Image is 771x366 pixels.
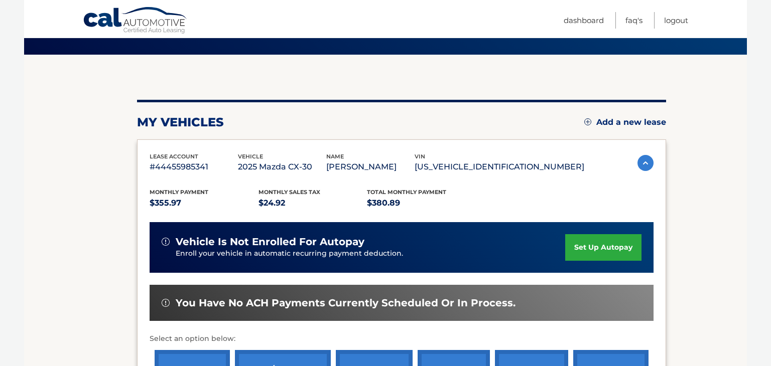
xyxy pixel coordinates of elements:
img: alert-white.svg [162,238,170,246]
a: FAQ's [625,12,642,29]
a: Dashboard [564,12,604,29]
img: accordion-active.svg [637,155,654,171]
span: vehicle is not enrolled for autopay [176,236,364,248]
p: $355.97 [150,196,259,210]
p: Select an option below: [150,333,654,345]
a: Add a new lease [584,117,666,127]
p: [PERSON_NAME] [326,160,415,174]
p: 2025 Mazda CX-30 [238,160,326,174]
img: add.svg [584,118,591,125]
p: #44455985341 [150,160,238,174]
span: name [326,153,344,160]
span: vin [415,153,425,160]
a: Cal Automotive [83,7,188,36]
span: Monthly Payment [150,189,208,196]
a: Logout [664,12,688,29]
span: You have no ACH payments currently scheduled or in process. [176,297,516,309]
p: $380.89 [367,196,476,210]
p: [US_VEHICLE_IDENTIFICATION_NUMBER] [415,160,584,174]
img: alert-white.svg [162,299,170,307]
span: Total Monthly Payment [367,189,446,196]
span: lease account [150,153,198,160]
span: vehicle [238,153,263,160]
h2: my vehicles [137,115,224,130]
span: Monthly sales Tax [259,189,320,196]
p: $24.92 [259,196,367,210]
a: set up autopay [565,234,641,261]
p: Enroll your vehicle in automatic recurring payment deduction. [176,248,565,259]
